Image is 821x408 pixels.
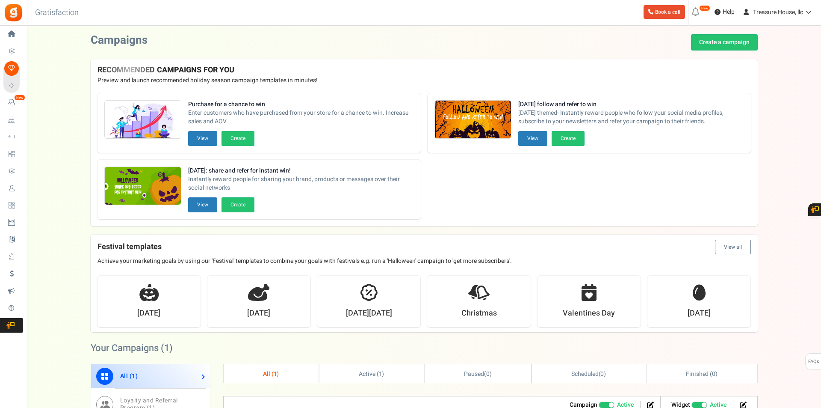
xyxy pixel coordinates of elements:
[644,5,685,19] a: Book a call
[188,167,414,175] strong: [DATE]: share and refer for instant win!
[571,369,599,378] span: Scheduled
[715,240,751,254] button: View all
[137,308,160,319] strong: [DATE]
[105,167,181,205] img: Recommended Campaigns
[691,34,758,51] a: Create a campaign
[97,66,751,74] h4: RECOMMENDED CAMPAIGNS FOR YOU
[464,369,484,378] span: Paused
[686,369,718,378] span: Finished ( )
[188,175,414,192] span: Instantly reward people for sharing your brand, products or messages over their social networks
[346,308,392,319] strong: [DATE][DATE]
[711,5,738,19] a: Help
[91,34,148,47] h2: Campaigns
[808,354,819,370] span: FAQs
[486,369,490,378] span: 0
[712,369,715,378] span: 0
[97,257,751,265] p: Achieve your marketing goals by using our 'Festival' templates to combine your goals with festiva...
[461,308,497,319] strong: Christmas
[221,197,254,212] button: Create
[435,101,511,139] img: Recommended Campaigns
[263,369,279,378] span: All ( )
[91,344,173,352] h2: Your Campaigns ( )
[120,372,138,381] span: All ( )
[518,109,744,126] span: [DATE] themed- Instantly reward people who follow your social media profiles, subscribe to your n...
[97,76,751,85] p: Preview and launch recommended holiday season campaign templates in minutes!
[3,95,23,110] a: New
[721,8,735,16] span: Help
[221,131,254,146] button: Create
[26,4,88,21] h3: Gratisfaction
[359,369,384,378] span: Active ( )
[600,369,604,378] span: 0
[753,8,803,17] span: Treasure House, llc
[4,3,23,22] img: Gratisfaction
[563,308,615,319] strong: Valentines Day
[188,109,414,126] span: Enter customers who have purchased from your store for a chance to win. Increase sales and AOV.
[132,372,136,381] span: 1
[97,240,751,254] h4: Festival templates
[379,369,382,378] span: 1
[688,308,711,319] strong: [DATE]
[518,100,744,109] strong: [DATE] follow and refer to win
[247,308,270,319] strong: [DATE]
[164,341,169,355] span: 1
[274,369,277,378] span: 1
[571,369,606,378] span: ( )
[188,100,414,109] strong: Purchase for a chance to win
[188,131,217,146] button: View
[464,369,492,378] span: ( )
[105,101,181,139] img: Recommended Campaigns
[188,197,217,212] button: View
[552,131,585,146] button: Create
[518,131,547,146] button: View
[699,5,710,11] em: New
[14,95,25,101] em: New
